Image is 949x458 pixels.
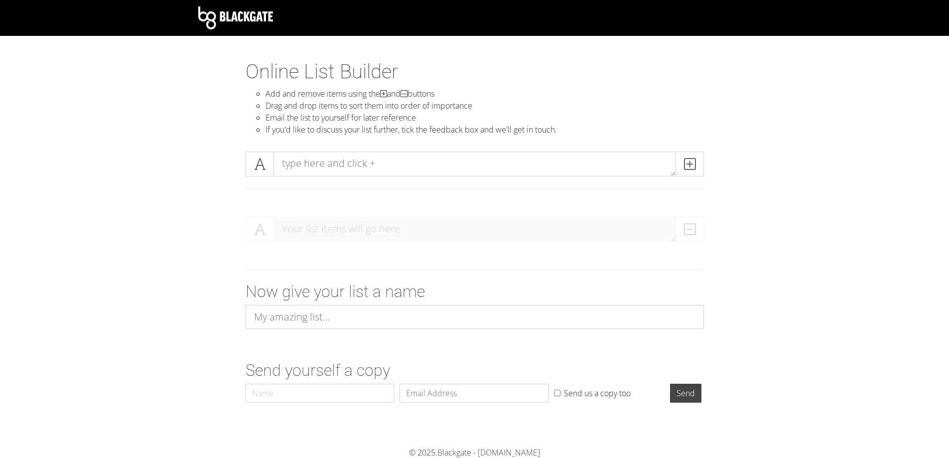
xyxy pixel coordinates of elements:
[246,384,395,403] input: Name
[400,384,549,403] input: Email Address
[266,124,704,136] li: If you'd like to discuss your list further, tick the feedback box and we'll get in touch.
[437,447,540,458] a: Blackgate - [DOMAIN_NAME]
[266,112,704,124] li: Email the list to yourself for later reference
[198,6,273,29] img: Blackgate
[266,100,704,112] li: Drag and drop items to sort them into order of importance
[266,88,704,100] li: Add and remove items using the and buttons
[246,282,704,301] h2: Now give your list a name
[246,60,704,84] h1: Online List Builder
[670,384,701,403] input: Send
[246,361,704,380] h2: Send yourself a copy
[246,305,704,329] input: My amazing list...
[564,387,631,399] label: Send us a copy too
